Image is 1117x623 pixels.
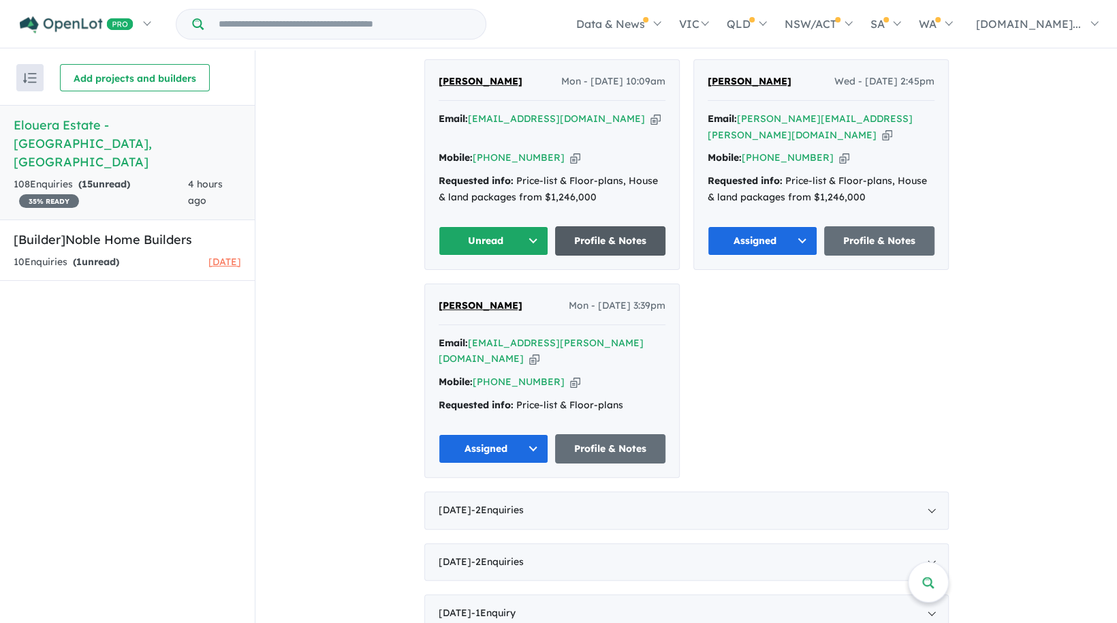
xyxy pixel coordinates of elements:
strong: ( unread) [73,256,119,268]
strong: Mobile: [708,151,742,164]
a: [PERSON_NAME] [439,298,522,314]
span: 15 [82,178,93,190]
div: 108 Enquir ies [14,177,188,209]
span: 1 [76,256,82,268]
button: Copy [570,151,580,165]
div: [DATE] [424,491,949,530]
span: 4 hours ago [188,178,223,207]
span: - 2 Enquir ies [471,504,524,516]
button: Copy [650,112,661,126]
strong: Mobile: [439,151,473,164]
strong: Requested info: [708,174,783,187]
div: Price-list & Floor-plans [439,397,665,414]
span: - 2 Enquir ies [471,556,524,568]
button: Unread [439,226,549,256]
button: Assigned [439,434,549,464]
span: 35 % READY [19,194,79,208]
a: [PHONE_NUMBER] [473,376,565,388]
span: [PERSON_NAME] [439,299,522,311]
span: - 1 Enquir y [471,607,516,619]
span: [DOMAIN_NAME]... [976,17,1081,31]
strong: Requested info: [439,399,514,411]
h5: Elouera Estate - [GEOGRAPHIC_DATA] , [GEOGRAPHIC_DATA] [14,116,241,171]
a: [PHONE_NUMBER] [473,151,565,164]
a: Profile & Notes [555,434,665,464]
strong: Mobile: [439,376,473,388]
a: [EMAIL_ADDRESS][DOMAIN_NAME] [468,112,645,125]
button: Copy [839,151,849,165]
a: [PHONE_NUMBER] [742,151,834,164]
img: sort.svg [23,73,37,83]
a: Profile & Notes [824,226,934,256]
input: Try estate name, suburb, builder or developer [206,10,483,39]
strong: Email: [439,337,468,349]
strong: Email: [708,112,737,125]
img: Openlot PRO Logo White [20,16,133,33]
span: Mon - [DATE] 10:09am [561,74,665,90]
a: [PERSON_NAME][EMAIL_ADDRESS][PERSON_NAME][DOMAIN_NAME] [708,112,913,141]
span: Wed - [DATE] 2:45pm [834,74,934,90]
button: Copy [882,128,892,142]
button: Copy [529,352,539,366]
span: [PERSON_NAME] [708,75,791,87]
div: Price-list & Floor-plans, House & land packages from $1,246,000 [708,173,934,206]
div: Price-list & Floor-plans, House & land packages from $1,246,000 [439,173,665,206]
strong: Requested info: [439,174,514,187]
span: Mon - [DATE] 3:39pm [569,298,665,314]
div: 10 Enquir ies [14,254,119,271]
button: Add projects and builders [60,64,210,91]
a: [PERSON_NAME] [708,74,791,90]
button: Copy [570,375,580,389]
a: Profile & Notes [555,226,665,256]
a: [EMAIL_ADDRESS][PERSON_NAME][DOMAIN_NAME] [439,337,644,365]
span: [PERSON_NAME] [439,75,522,87]
h5: [Builder] Noble Home Builders [14,230,241,249]
button: Assigned [708,226,818,256]
div: [DATE] [424,543,949,581]
strong: ( unread) [78,178,130,190]
span: [DATE] [208,256,241,268]
strong: Email: [439,112,468,125]
a: [PERSON_NAME] [439,74,522,90]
